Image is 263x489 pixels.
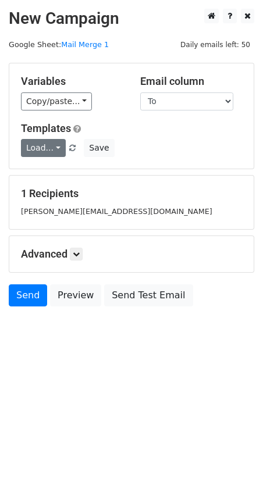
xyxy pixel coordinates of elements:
[84,139,114,157] button: Save
[50,284,101,306] a: Preview
[9,40,109,49] small: Google Sheet:
[21,122,71,134] a: Templates
[21,248,242,260] h5: Advanced
[176,40,254,49] a: Daily emails left: 50
[205,433,263,489] iframe: Chat Widget
[140,75,242,88] h5: Email column
[176,38,254,51] span: Daily emails left: 50
[21,75,123,88] h5: Variables
[21,92,92,110] a: Copy/paste...
[9,9,254,28] h2: New Campaign
[21,207,212,216] small: [PERSON_NAME][EMAIL_ADDRESS][DOMAIN_NAME]
[104,284,193,306] a: Send Test Email
[9,284,47,306] a: Send
[61,40,109,49] a: Mail Merge 1
[21,187,242,200] h5: 1 Recipients
[21,139,66,157] a: Load...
